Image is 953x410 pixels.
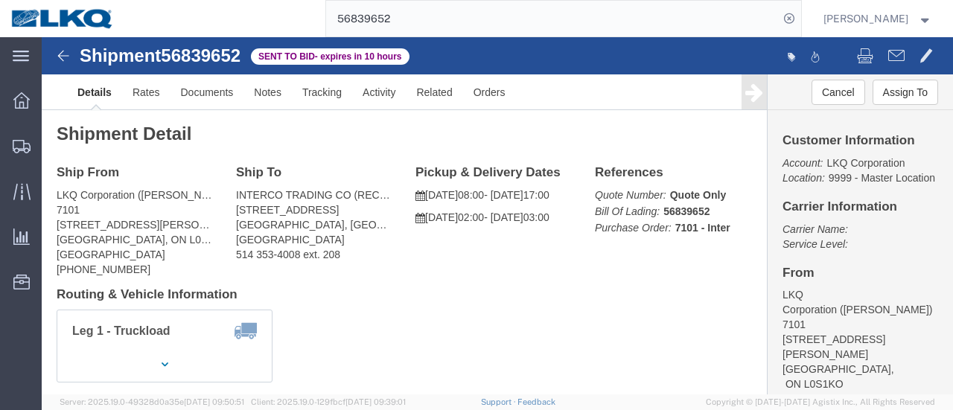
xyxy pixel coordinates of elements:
[251,397,406,406] span: Client: 2025.19.0-129fbcf
[517,397,555,406] a: Feedback
[823,10,933,28] button: [PERSON_NAME]
[481,397,518,406] a: Support
[60,397,244,406] span: Server: 2025.19.0-49328d0a35e
[10,7,115,30] img: logo
[345,397,406,406] span: [DATE] 09:39:01
[823,10,908,27] span: Marc Metzger
[326,1,779,36] input: Search for shipment number, reference number
[42,37,953,394] iframe: FS Legacy Container
[706,396,935,409] span: Copyright © [DATE]-[DATE] Agistix Inc., All Rights Reserved
[184,397,244,406] span: [DATE] 09:50:51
